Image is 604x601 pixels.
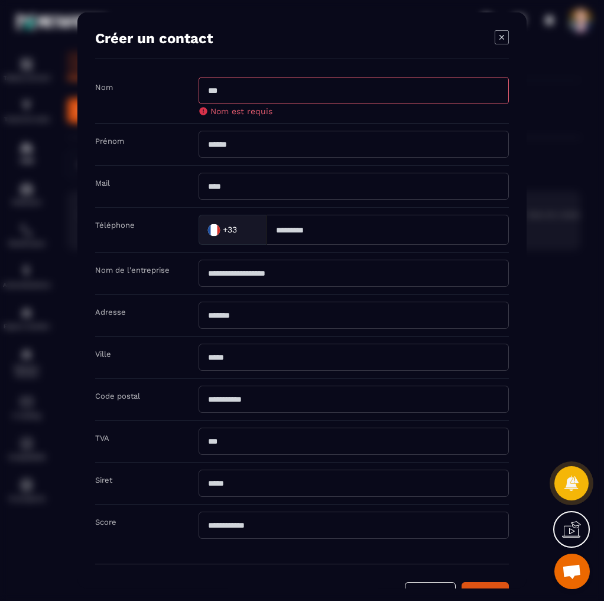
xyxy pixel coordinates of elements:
a: Ouvrir le chat [554,554,590,589]
label: Score [95,518,116,526]
label: TVA [95,434,109,442]
label: Code postal [95,392,140,400]
h4: Créer un contact [95,30,213,47]
input: Search for option [239,221,254,238]
span: +33 [223,224,237,236]
span: Nom est requis [210,106,272,116]
img: Country Flag [202,218,226,241]
label: Siret [95,476,112,484]
label: Mail [95,179,110,188]
label: Ville [95,350,111,358]
label: Prénom [95,137,124,146]
label: Adresse [95,308,126,316]
div: Search for option [199,215,267,245]
label: Nom [95,83,113,92]
label: Nom de l'entreprise [95,266,170,274]
label: Téléphone [95,221,135,230]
